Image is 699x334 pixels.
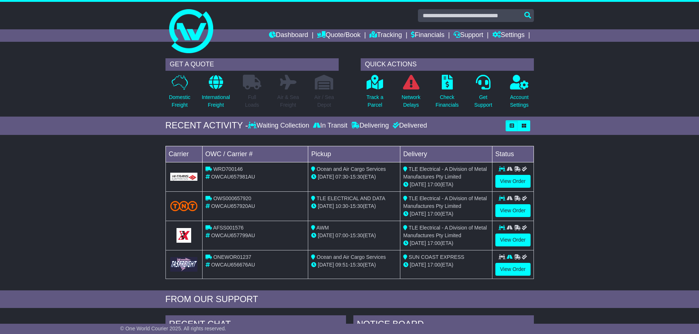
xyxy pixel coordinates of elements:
[308,146,400,162] td: Pickup
[410,240,426,246] span: [DATE]
[170,173,198,181] img: GetCarrierServiceLogo
[400,146,492,162] td: Delivery
[510,74,529,113] a: AccountSettings
[213,225,244,231] span: AFSS001576
[335,174,348,180] span: 07:30
[243,93,261,109] p: Full Loads
[403,181,489,188] div: (ETA)
[427,262,440,268] span: 17:00
[495,263,531,276] a: View Order
[349,122,391,130] div: Delivering
[314,93,334,109] p: Air / Sea Depot
[335,262,348,268] span: 09:51
[213,254,251,260] span: ONEWOR01237
[269,29,308,42] a: Dashboard
[409,254,464,260] span: SUN COAST EXPRESS
[495,234,531,246] a: View Order
[202,146,308,162] td: OWC / Carrier #
[474,93,492,109] p: Get Support
[454,29,483,42] a: Support
[492,29,525,42] a: Settings
[277,93,299,109] p: Air & Sea Freight
[427,240,440,246] span: 17:00
[350,203,363,209] span: 15:30
[403,225,487,238] span: TLE Electrical - A Division of Metal Manufactures Pty Limited
[213,195,251,201] span: OWS000657920
[165,146,202,162] td: Carrier
[403,195,487,209] span: TLE Electrical - A Division of Metal Manufactures Pty Limited
[427,181,440,187] span: 17:00
[213,166,243,172] span: WRD700146
[317,29,360,42] a: Quote/Book
[401,74,421,113] a: NetworkDelays
[350,232,363,238] span: 15:30
[311,202,397,210] div: - (ETA)
[318,174,334,180] span: [DATE]
[361,58,534,71] div: QUICK ACTIONS
[311,261,397,269] div: - (ETA)
[170,257,198,271] img: GetCarrierServiceLogo
[391,122,427,130] div: Delivered
[311,173,397,181] div: - (ETA)
[350,174,363,180] span: 15:30
[318,232,334,238] span: [DATE]
[474,74,492,113] a: GetSupport
[165,58,339,71] div: GET A QUOTE
[401,93,420,109] p: Network Delays
[350,262,363,268] span: 15:30
[317,254,386,260] span: Ocean and Air Cargo Services
[410,211,426,217] span: [DATE]
[410,181,426,187] span: [DATE]
[202,93,230,109] p: International Freight
[316,225,329,231] span: AWM
[170,201,198,211] img: TNT_Domestic.png
[317,166,386,172] span: Ocean and Air Cargo Services
[435,74,459,113] a: CheckFinancials
[211,232,255,238] span: OWCAU657799AU
[403,210,489,218] div: (ETA)
[165,120,248,131] div: RECENT ACTIVITY -
[510,93,529,109] p: Account Settings
[169,93,190,109] p: Domestic Freight
[211,174,255,180] span: OWCAU657981AU
[311,232,397,239] div: - (ETA)
[492,146,534,162] td: Status
[410,262,426,268] span: [DATE]
[436,93,459,109] p: Check Financials
[248,122,311,130] div: Waiting Collection
[495,204,531,217] a: View Order
[366,74,384,113] a: Track aParcel
[211,203,255,209] span: OWCAU657920AU
[367,93,383,109] p: Track a Parcel
[403,166,487,180] span: TLE Electrical - A Division of Metal Manufactures Pty Limited
[495,175,531,188] a: View Order
[311,122,349,130] div: In Transit
[120,326,226,331] span: © One World Courier 2025. All rights reserved.
[403,239,489,247] div: (ETA)
[317,195,385,201] span: TLE ELECTRICAL AND DATA
[176,228,191,243] img: GetCarrierServiceLogo
[403,261,489,269] div: (ETA)
[211,262,255,268] span: OWCAU656676AU
[411,29,444,42] a: Financials
[318,203,334,209] span: [DATE]
[335,203,348,209] span: 10:30
[168,74,190,113] a: DomesticFreight
[335,232,348,238] span: 07:00
[165,294,534,305] div: FROM OUR SUPPORT
[318,262,334,268] span: [DATE]
[427,211,440,217] span: 17:00
[369,29,402,42] a: Tracking
[201,74,230,113] a: InternationalFreight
